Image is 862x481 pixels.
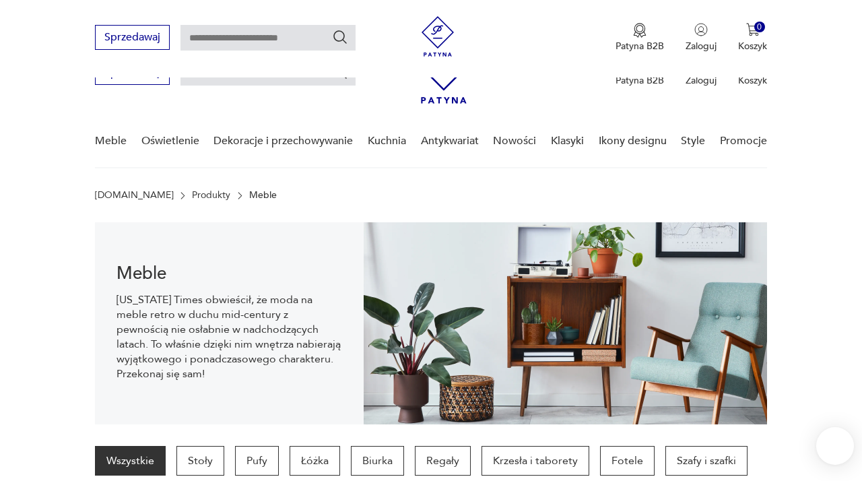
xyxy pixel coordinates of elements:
[686,23,717,53] button: Zaloguj
[616,23,664,53] button: Patyna B2B
[418,16,458,57] img: Patyna - sklep z meblami i dekoracjami vintage
[351,446,404,476] a: Biurka
[694,23,708,36] img: Ikonka użytkownika
[681,115,705,167] a: Style
[482,446,589,476] a: Krzesła i taborety
[95,25,170,50] button: Sprzedawaj
[192,190,230,201] a: Produkty
[415,446,471,476] a: Regały
[686,40,717,53] p: Zaloguj
[616,23,664,53] a: Ikona medaluPatyna B2B
[95,190,174,201] a: [DOMAIN_NAME]
[235,446,279,476] a: Pufy
[665,446,748,476] a: Szafy i szafki
[95,446,166,476] a: Wszystkie
[117,292,342,381] p: [US_STATE] Times obwieścił, że moda na meble retro w duchu mid-century z pewnością nie osłabnie w...
[616,40,664,53] p: Patyna B2B
[95,69,170,78] a: Sprzedawaj
[551,115,584,167] a: Klasyki
[95,34,170,43] a: Sprzedawaj
[95,115,127,167] a: Meble
[754,22,766,33] div: 0
[290,446,340,476] a: Łóżka
[117,265,342,282] h1: Meble
[600,446,655,476] a: Fotele
[176,446,224,476] a: Stoły
[686,74,717,87] p: Zaloguj
[816,427,854,465] iframe: Smartsupp widget button
[633,23,646,38] img: Ikona medalu
[738,74,767,87] p: Koszyk
[421,115,479,167] a: Antykwariat
[616,74,664,87] p: Patyna B2B
[738,23,767,53] button: 0Koszyk
[332,29,348,45] button: Szukaj
[364,222,767,424] img: Meble
[368,115,406,167] a: Kuchnia
[141,115,199,167] a: Oświetlenie
[599,115,667,167] a: Ikony designu
[746,23,760,36] img: Ikona koszyka
[720,115,767,167] a: Promocje
[213,115,353,167] a: Dekoracje i przechowywanie
[493,115,536,167] a: Nowości
[249,190,277,201] p: Meble
[738,40,767,53] p: Koszyk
